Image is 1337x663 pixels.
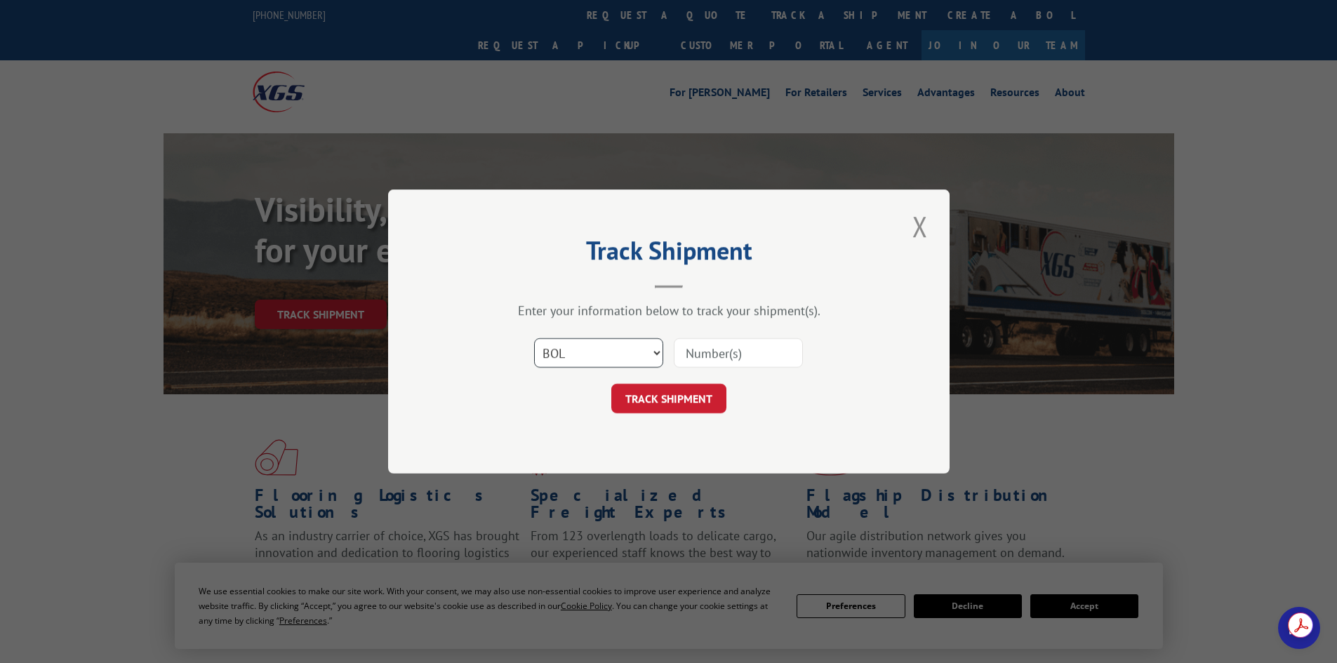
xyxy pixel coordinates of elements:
h2: Track Shipment [458,241,879,267]
div: Enter your information below to track your shipment(s). [458,302,879,319]
button: TRACK SHIPMENT [611,384,726,413]
a: Open chat [1278,607,1320,649]
button: Close modal [908,207,932,246]
input: Number(s) [674,338,803,368]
